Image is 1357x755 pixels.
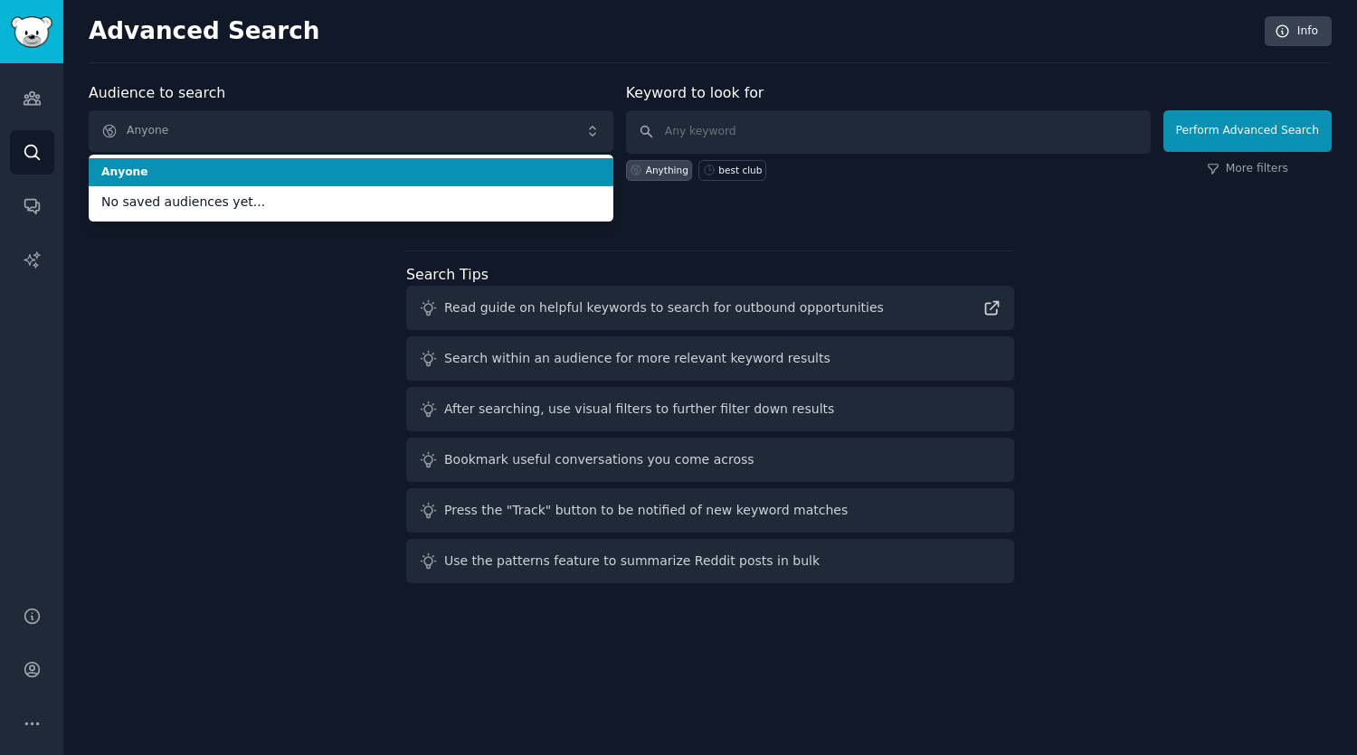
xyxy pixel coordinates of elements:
input: Any keyword [626,110,1151,154]
a: Info [1265,16,1332,47]
ul: Anyone [89,155,613,222]
label: Audience to search [89,84,225,101]
div: After searching, use visual filters to further filter down results [444,400,834,419]
span: Anyone [101,165,601,181]
div: Anything [646,164,688,176]
h2: Advanced Search [89,17,1255,46]
div: Press the "Track" button to be notified of new keyword matches [444,501,848,520]
label: Search Tips [406,266,489,283]
div: Read guide on helpful keywords to search for outbound opportunities [444,298,884,317]
div: Use the patterns feature to summarize Reddit posts in bulk [444,552,820,571]
div: best club [718,164,762,176]
div: Bookmark useful conversations you come across [444,450,754,469]
span: No saved audiences yet... [101,193,601,212]
button: Perform Advanced Search [1163,110,1332,152]
label: Keyword to look for [626,84,764,101]
button: Anyone [89,110,613,152]
img: GummySearch logo [11,16,52,48]
div: Search within an audience for more relevant keyword results [444,349,830,368]
a: More filters [1207,161,1288,177]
